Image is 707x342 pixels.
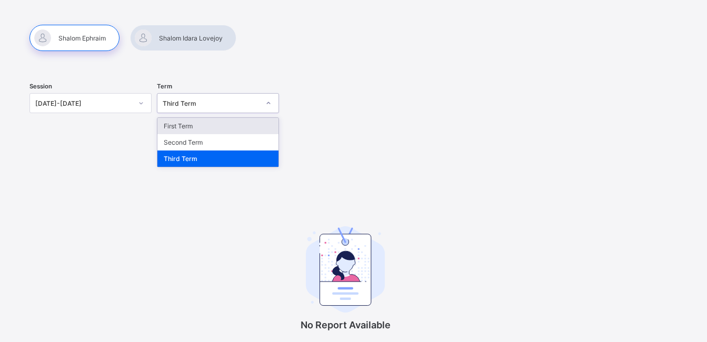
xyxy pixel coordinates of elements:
[29,83,52,90] span: Session
[157,134,278,150] div: Second Term
[35,99,132,107] div: [DATE]-[DATE]
[157,118,278,134] div: First Term
[157,150,278,167] div: Third Term
[240,319,451,330] p: No Report Available
[306,226,385,313] img: student.207b5acb3037b72b59086e8b1a17b1d0.svg
[157,83,172,90] span: Term
[163,99,260,107] div: Third Term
